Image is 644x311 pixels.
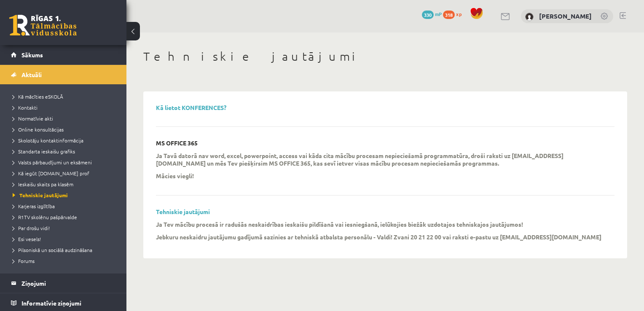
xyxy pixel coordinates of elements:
[13,214,77,220] span: R1TV skolēnu pašpārvalde
[13,137,83,144] span: Skolotāju kontaktinformācija
[156,139,198,147] p: MS OFFICE 365
[21,273,116,293] legend: Ziņojumi
[13,192,68,198] span: Tehniskie jautājumi
[13,224,118,232] a: Par drošu vidi!
[13,126,64,133] span: Online konsultācijas
[443,11,455,19] span: 318
[156,220,523,228] p: Ja Tev mācību procesā ir radušās neskaidrības ieskaišu pildīšanā vai iesniegšanā, ielūkojies biež...
[156,104,226,111] a: Kā lietot KONFERENCES?
[13,180,118,188] a: Ieskaišu skaits pa klasēm
[13,202,118,210] a: Karjeras izglītība
[13,104,38,111] span: Kontakti
[143,49,627,64] h1: Tehniskie jautājumi
[435,11,442,17] span: mP
[21,51,43,59] span: Sākums
[21,71,42,78] span: Aktuāli
[13,93,118,100] a: Kā mācīties eSKOLĀ
[11,45,116,64] a: Sākums
[456,11,462,17] span: xp
[13,181,73,188] span: Ieskaišu skaits pa klasēm
[13,257,118,265] a: Forums
[156,172,194,180] p: Mācies viegli!
[11,273,116,293] a: Ziņojumi
[13,257,35,264] span: Forums
[13,170,89,177] span: Kā iegūt [DOMAIN_NAME] prof
[13,213,118,221] a: R1TV skolēnu pašpārvalde
[13,93,63,100] span: Kā mācīties eSKOLĀ
[13,148,75,155] span: Standarta ieskaišu grafiks
[394,233,601,241] strong: Zvani 20 21 22 00 vai raksti e-pastu uz [EMAIL_ADDRESS][DOMAIN_NAME]
[525,13,534,21] img: Kitija Borkovska
[539,12,592,20] a: [PERSON_NAME]
[11,65,116,84] a: Aktuāli
[13,235,118,243] a: Esi vesels!
[13,169,118,177] a: Kā iegūt [DOMAIN_NAME] prof
[13,147,118,155] a: Standarta ieskaišu grafiks
[156,208,210,215] a: Tehniskie jautājumi
[443,11,466,17] a: 318 xp
[13,203,55,209] span: Karjeras izglītība
[13,115,118,122] a: Normatīvie akti
[13,137,118,144] a: Skolotāju kontaktinformācija
[13,247,92,253] span: Pilsoniskā un sociālā audzināšana
[13,225,50,231] span: Par drošu vidi!
[13,159,92,166] span: Valsts pārbaudījumi un eksāmeni
[422,11,442,17] a: 330 mP
[13,126,118,133] a: Online konsultācijas
[13,104,118,111] a: Kontakti
[9,15,77,36] a: Rīgas 1. Tālmācības vidusskola
[13,158,118,166] a: Valsts pārbaudījumi un eksāmeni
[156,233,392,241] p: Jebkuru neskaidru jautājumu gadījumā sazinies ar tehniskā atbalsta personālu - Valdi!
[422,11,434,19] span: 330
[13,246,118,254] a: Pilsoniskā un sociālā audzināšana
[13,115,53,122] span: Normatīvie akti
[13,236,41,242] span: Esi vesels!
[156,152,602,167] p: Ja Tavā datorā nav word, excel, powerpoint, access vai kāda cita mācību procesam nepieciešamā pro...
[13,191,118,199] a: Tehniskie jautājumi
